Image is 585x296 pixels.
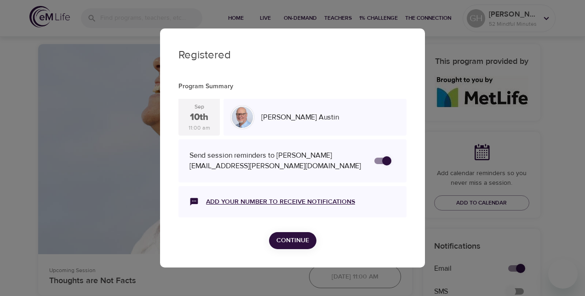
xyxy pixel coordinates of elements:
[190,111,208,124] div: 10th
[269,232,316,249] button: Continue
[189,124,210,132] div: 11:00 am
[195,103,204,111] div: Sep
[276,235,309,246] span: Continue
[178,82,407,91] p: Program Summary
[178,47,407,63] p: Registered
[206,197,355,206] a: Add your number to receive notifications
[258,108,403,126] div: [PERSON_NAME] Austin
[189,150,365,171] div: Send session reminders to [PERSON_NAME][EMAIL_ADDRESS][PERSON_NAME][DOMAIN_NAME]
